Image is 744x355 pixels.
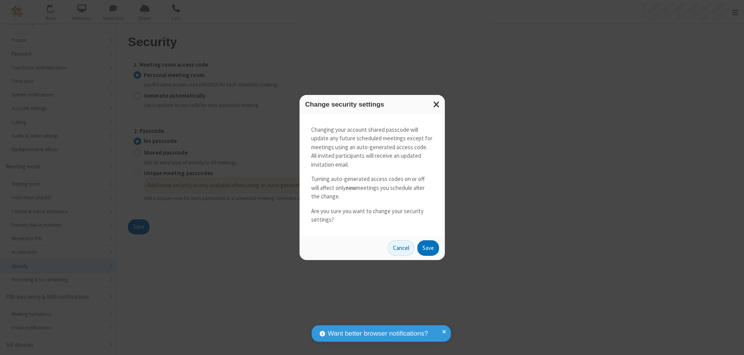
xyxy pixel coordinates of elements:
h3: Change security settings [305,101,439,108]
p: Are you sure you want to change your security settings? [311,207,433,224]
p: Changing your account shared passcode will update any future scheduled meetings except for meetin... [311,126,433,169]
button: Close modal [429,95,445,114]
p: Turning auto-generated access codes on or off will affect only meetings you schedule after the ch... [311,175,433,201]
strong: new [346,184,356,191]
button: Cancel [388,240,414,256]
span: Want better browser notifications? [328,329,428,339]
button: Save [417,240,439,256]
